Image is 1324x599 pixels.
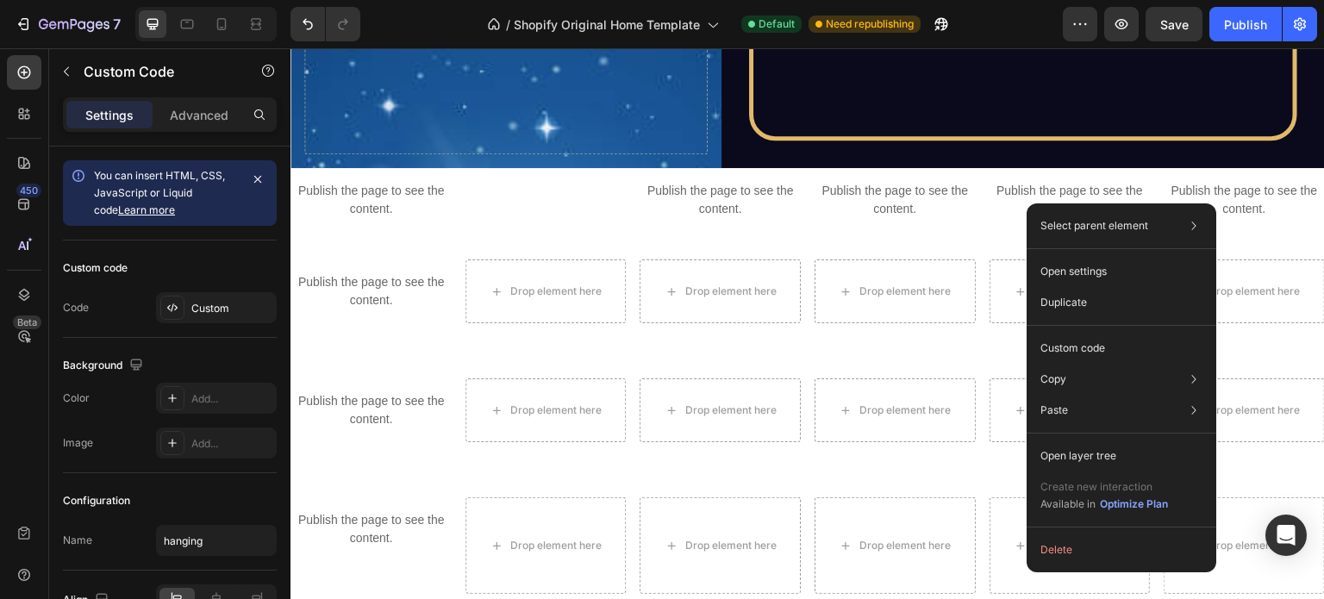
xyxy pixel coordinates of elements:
[7,7,128,41] button: 7
[84,61,230,82] p: Custom Code
[63,493,130,509] div: Configuration
[395,236,486,250] div: Drop element here
[1040,371,1066,387] p: Copy
[744,355,835,369] div: Drop element here
[759,16,795,32] span: Default
[1209,7,1282,41] button: Publish
[569,490,660,504] div: Drop element here
[220,236,311,250] div: Drop element here
[1040,497,1096,510] span: Available in
[569,355,660,369] div: Drop element here
[113,14,121,34] p: 7
[514,16,700,34] span: Shopify Original Home Template
[1040,340,1105,356] p: Custom code
[85,106,134,124] p: Settings
[1040,264,1107,279] p: Open settings
[395,355,486,369] div: Drop element here
[290,7,360,41] div: Undo/Redo
[744,490,835,504] div: Drop element here
[94,169,225,216] span: You can insert HTML, CSS, JavaScript or Liquid code
[63,435,93,451] div: Image
[919,236,1010,250] div: Drop element here
[873,134,1034,170] p: Publish the page to see the content.
[1224,16,1267,34] div: Publish
[220,490,311,504] div: Drop element here
[63,390,90,406] div: Color
[13,315,41,329] div: Beta
[118,203,175,216] a: Learn more
[744,236,835,250] div: Drop element here
[919,355,1010,369] div: Drop element here
[1040,478,1169,496] p: Create new interaction
[395,490,486,504] div: Drop element here
[191,436,272,452] div: Add...
[569,236,660,250] div: Drop element here
[16,184,41,197] div: 450
[63,354,147,377] div: Background
[1100,496,1168,512] div: Optimize Plan
[63,260,128,276] div: Custom code
[826,16,914,32] span: Need republishing
[1160,17,1189,32] span: Save
[191,391,272,407] div: Add...
[63,300,89,315] div: Code
[170,106,228,124] p: Advanced
[1040,218,1148,234] p: Select parent element
[699,134,860,170] p: Publish the page to see the content.
[349,134,510,170] p: Publish the page to see the content.
[506,16,510,34] span: /
[1146,7,1202,41] button: Save
[1040,402,1068,418] p: Paste
[1040,448,1116,464] p: Open layer tree
[1034,534,1209,565] button: Delete
[1040,295,1087,310] p: Duplicate
[1265,515,1307,556] div: Open Intercom Messenger
[290,48,1324,599] iframe: Design area
[1099,496,1169,513] button: Optimize Plan
[919,490,1010,504] div: Drop element here
[191,301,272,316] div: Custom
[220,355,311,369] div: Drop element here
[63,533,92,548] div: Name
[524,134,685,170] p: Publish the page to see the content.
